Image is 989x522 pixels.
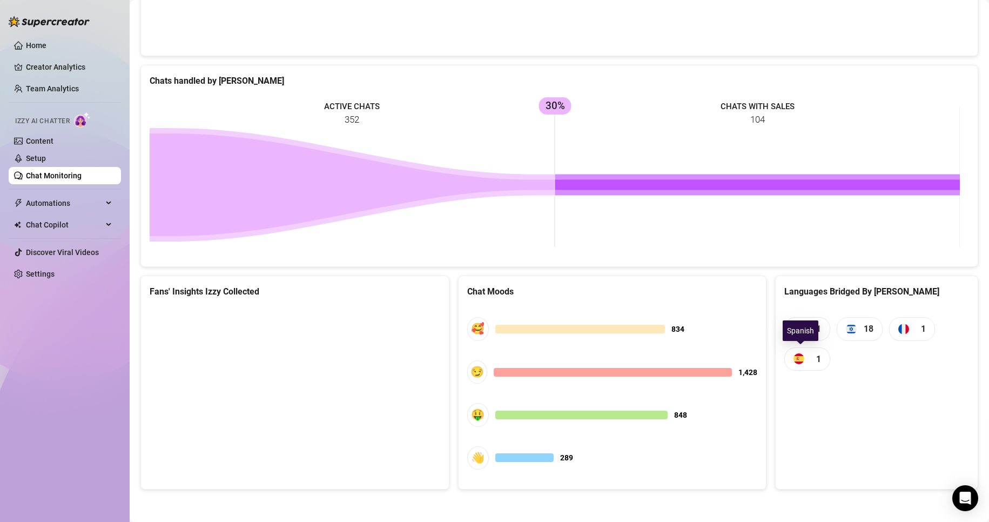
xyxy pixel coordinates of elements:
[26,171,82,180] a: Chat Monitoring
[150,285,440,298] div: Fans' Insights Izzy Collected
[898,324,909,334] img: fr
[150,74,969,88] div: Chats handled by [PERSON_NAME]
[467,285,758,298] div: Chat Moods
[793,353,804,364] img: es
[467,317,489,340] div: 🥰
[26,154,46,163] a: Setup
[26,216,103,233] span: Chat Copilot
[26,195,103,212] span: Automations
[26,137,53,145] a: Content
[864,322,873,336] span: 18
[952,485,978,511] div: Open Intercom Messenger
[816,352,821,366] span: 1
[560,452,573,464] span: 289
[15,116,70,126] span: Izzy AI Chatter
[467,403,489,426] div: 🤑
[674,409,687,421] span: 848
[14,199,23,208] span: thunderbolt
[14,221,21,229] img: Chat Copilot
[784,285,969,298] div: Languages Bridged By [PERSON_NAME]
[921,322,926,336] span: 1
[846,324,857,334] img: il
[467,446,489,470] div: 👋
[26,58,112,76] a: Creator Analytics
[74,112,91,128] img: AI Chatter
[26,84,79,93] a: Team Analytics
[26,41,46,50] a: Home
[9,16,90,27] img: logo-BBDzfeDw.svg
[26,270,55,278] a: Settings
[26,248,99,257] a: Discover Viral Videos
[671,323,684,335] span: 834
[738,366,757,378] span: 1,428
[467,360,487,384] div: 😏
[783,320,818,341] div: Spanish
